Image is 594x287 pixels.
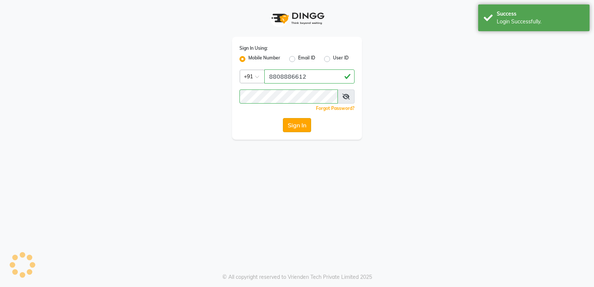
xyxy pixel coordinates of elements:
[283,118,311,132] button: Sign In
[333,55,349,63] label: User ID
[267,7,327,29] img: logo1.svg
[264,69,355,84] input: Username
[239,89,338,104] input: Username
[298,55,315,63] label: Email ID
[497,10,584,18] div: Success
[239,45,268,52] label: Sign In Using:
[497,18,584,26] div: Login Successfully.
[316,105,355,111] a: Forgot Password?
[248,55,280,63] label: Mobile Number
